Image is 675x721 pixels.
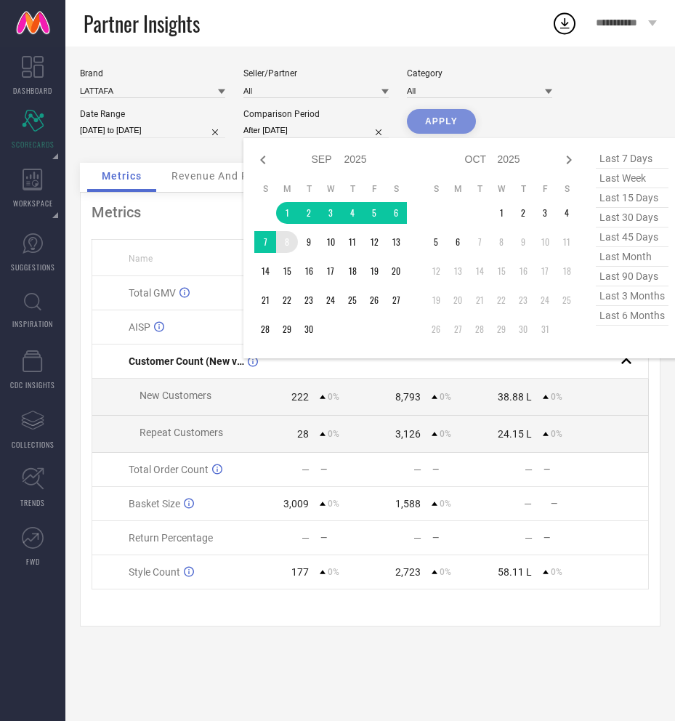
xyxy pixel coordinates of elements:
span: Style Count [129,566,180,578]
div: 28 [297,428,309,440]
div: Next month [560,151,578,169]
span: Partner Insights [84,9,200,39]
input: Select date range [80,123,225,138]
div: Brand [80,68,225,78]
span: Total GMV [129,287,176,299]
div: — [432,464,481,475]
span: 0% [328,392,339,402]
div: — [413,464,421,475]
th: Sunday [425,183,447,195]
td: Sun Sep 14 2025 [254,260,276,282]
span: Basket Size [129,498,180,509]
div: Date Range [80,109,225,119]
span: Repeat Customers [140,427,223,438]
div: — [413,532,421,544]
span: 0% [440,567,451,577]
span: TRENDS [20,497,45,508]
td: Wed Sep 24 2025 [320,289,341,311]
td: Thu Sep 04 2025 [341,202,363,224]
span: Name [129,254,153,264]
span: FWD [26,556,40,567]
td: Fri Sep 12 2025 [363,231,385,253]
td: Thu Sep 25 2025 [341,289,363,311]
span: 0% [551,392,562,402]
th: Tuesday [469,183,490,195]
span: SCORECARDS [12,139,54,150]
div: Seller/Partner [243,68,389,78]
td: Sat Oct 25 2025 [556,289,578,311]
td: Sun Sep 07 2025 [254,231,276,253]
span: 0% [328,429,339,439]
td: Thu Sep 11 2025 [341,231,363,253]
td: Tue Sep 23 2025 [298,289,320,311]
td: Wed Oct 01 2025 [490,202,512,224]
td: Wed Sep 17 2025 [320,260,341,282]
td: Tue Oct 21 2025 [469,289,490,311]
td: Fri Sep 26 2025 [363,289,385,311]
th: Friday [363,183,385,195]
td: Thu Oct 23 2025 [512,289,534,311]
span: last 90 days [596,267,668,286]
span: WORKSPACE [13,198,53,209]
td: Tue Oct 14 2025 [469,260,490,282]
span: last 45 days [596,227,668,247]
td: Fri Oct 24 2025 [534,289,556,311]
span: 0% [551,567,562,577]
td: Thu Oct 09 2025 [512,231,534,253]
th: Monday [276,183,298,195]
td: Tue Sep 30 2025 [298,318,320,340]
td: Fri Oct 31 2025 [534,318,556,340]
td: Wed Sep 10 2025 [320,231,341,253]
td: Thu Sep 18 2025 [341,260,363,282]
span: last 15 days [596,188,668,208]
span: 0% [551,429,562,439]
div: — [525,464,533,475]
th: Thursday [341,183,363,195]
th: Sunday [254,183,276,195]
th: Thursday [512,183,534,195]
div: — [432,533,481,543]
div: 3,009 [283,498,309,509]
th: Wednesday [490,183,512,195]
span: SUGGESTIONS [11,262,55,273]
th: Wednesday [320,183,341,195]
div: 24.15 L [498,428,532,440]
span: 0% [440,429,451,439]
div: — [302,464,310,475]
span: Revenue And Pricing [171,170,278,182]
span: INSPIRATION [12,318,53,329]
td: Fri Oct 17 2025 [534,260,556,282]
td: Mon Sep 15 2025 [276,260,298,282]
span: 0% [328,567,339,577]
span: CDC INSIGHTS [10,379,55,390]
td: Wed Oct 29 2025 [490,318,512,340]
span: Customer Count (New vs Repeat) [129,355,244,367]
td: Sun Oct 05 2025 [425,231,447,253]
td: Tue Sep 16 2025 [298,260,320,282]
div: — [524,498,532,509]
div: 2,723 [395,566,421,578]
div: Category [407,68,552,78]
td: Fri Sep 19 2025 [363,260,385,282]
td: Sun Oct 12 2025 [425,260,447,282]
div: — [543,533,592,543]
span: — [551,499,557,509]
span: DASHBOARD [13,85,52,96]
span: last month [596,247,668,267]
th: Saturday [385,183,407,195]
td: Sun Oct 19 2025 [425,289,447,311]
td: Sat Sep 13 2025 [385,231,407,253]
td: Tue Sep 09 2025 [298,231,320,253]
td: Mon Sep 08 2025 [276,231,298,253]
th: Friday [534,183,556,195]
td: Wed Oct 22 2025 [490,289,512,311]
input: Select comparison period [243,123,389,138]
span: Return Percentage [129,532,213,544]
div: 58.11 L [498,566,532,578]
td: Fri Oct 03 2025 [534,202,556,224]
td: Tue Oct 28 2025 [469,318,490,340]
td: Thu Oct 30 2025 [512,318,534,340]
td: Mon Oct 20 2025 [447,289,469,311]
td: Sat Sep 27 2025 [385,289,407,311]
div: — [320,533,369,543]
